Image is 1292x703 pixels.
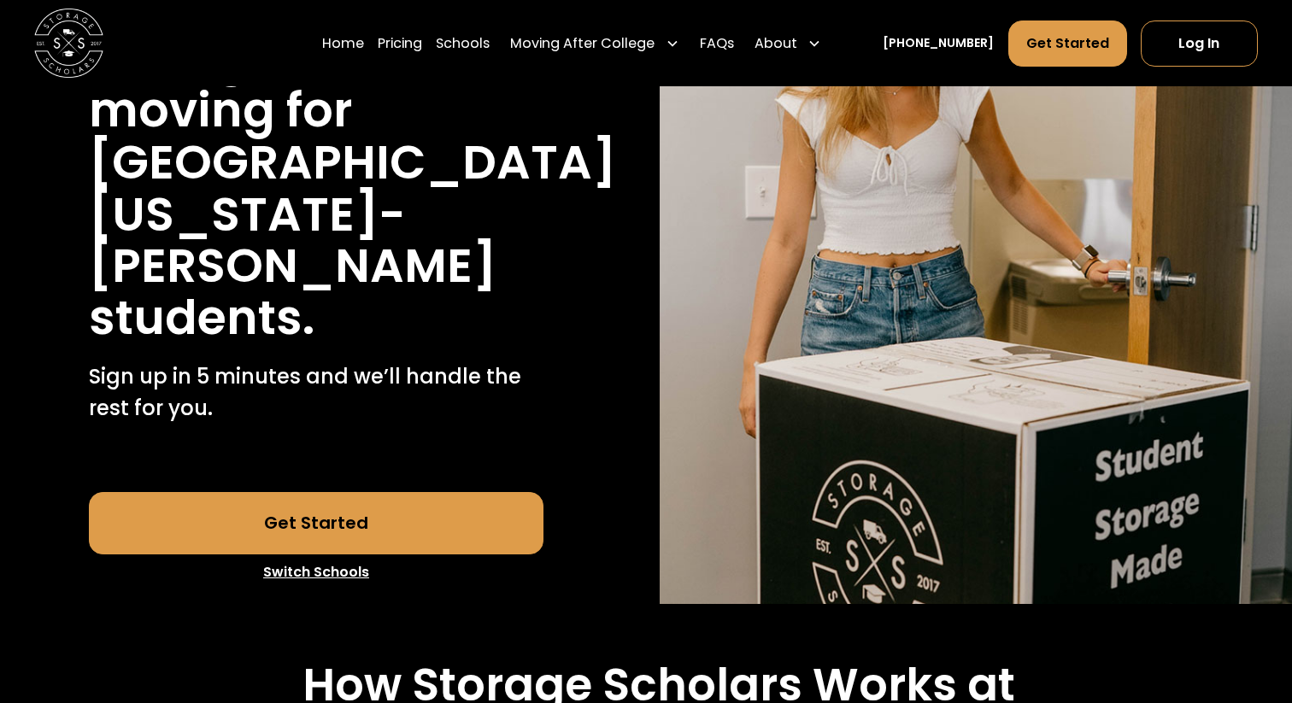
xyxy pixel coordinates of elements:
div: About [748,19,828,67]
a: Log In [1141,20,1258,66]
a: Switch Schools [89,554,544,590]
p: Sign up in 5 minutes and we’ll handle the rest for you. [89,361,544,423]
a: Schools [436,19,490,67]
img: Storage Scholars main logo [34,9,103,78]
a: Home [322,19,364,67]
a: Get Started [89,492,544,554]
h1: students. [89,292,314,344]
h1: [GEOGRAPHIC_DATA][US_STATE]-[PERSON_NAME] [89,137,616,293]
div: Moving After College [503,19,685,67]
a: Get Started [1008,20,1127,66]
div: About [755,32,797,53]
a: Pricing [378,19,422,67]
a: FAQs [700,19,734,67]
a: [PHONE_NUMBER] [883,34,994,52]
div: Moving After College [510,32,655,53]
